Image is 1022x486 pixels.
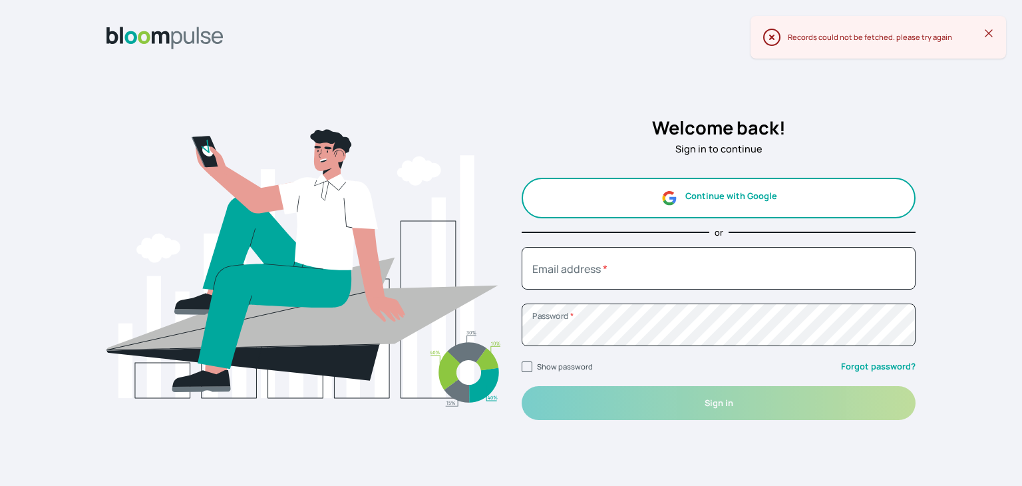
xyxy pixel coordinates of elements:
[715,226,723,239] p: or
[788,32,985,43] div: Records could not be fetched. please try again
[522,178,916,218] button: Continue with Google
[841,360,916,373] a: Forgot password?
[522,142,916,156] p: Sign in to continue
[661,190,677,206] img: google.svg
[522,115,916,142] h2: Welcome back!
[106,27,224,49] img: Bloom Logo
[106,65,500,470] img: signin.svg
[522,386,916,420] button: Sign in
[537,362,593,371] label: Show password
